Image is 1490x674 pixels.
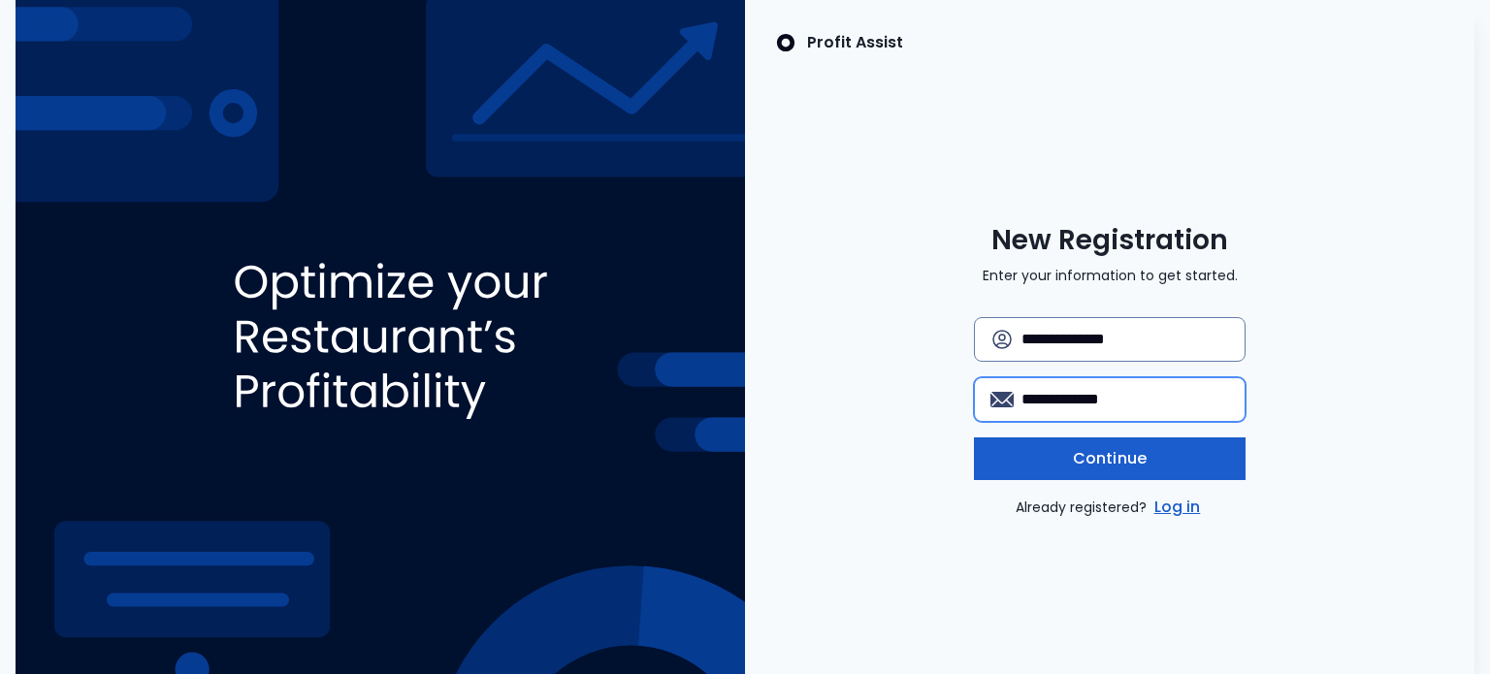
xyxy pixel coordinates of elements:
p: Already registered? [1016,496,1205,519]
img: SpotOn Logo [776,31,795,54]
p: Profit Assist [807,31,903,54]
p: Enter your information to get started. [983,266,1238,286]
span: Continue [1073,447,1147,470]
span: New Registration [991,223,1228,258]
button: Continue [974,437,1246,480]
a: Log in [1150,496,1205,519]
